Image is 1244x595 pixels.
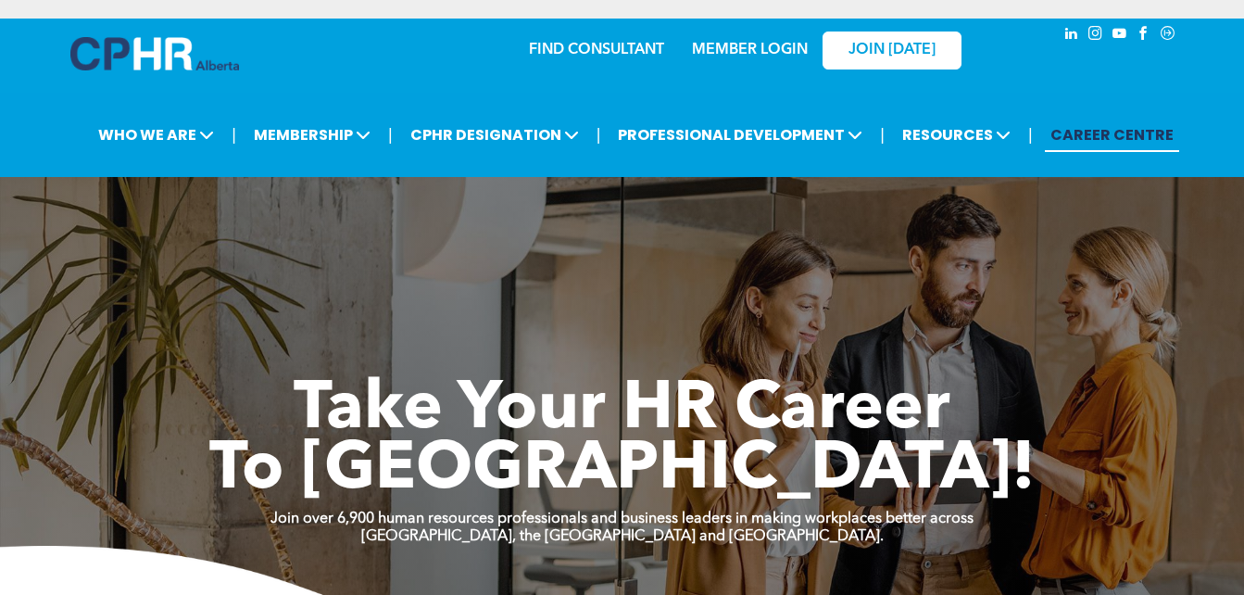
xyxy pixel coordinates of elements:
[248,118,376,152] span: MEMBERSHIP
[361,529,884,544] strong: [GEOGRAPHIC_DATA], the [GEOGRAPHIC_DATA] and [GEOGRAPHIC_DATA].
[597,116,601,154] li: |
[1134,23,1154,48] a: facebook
[529,43,664,57] a: FIND CONSULTANT
[848,42,936,59] span: JOIN [DATE]
[1158,23,1178,48] a: Social network
[388,116,393,154] li: |
[1028,116,1033,154] li: |
[93,118,220,152] span: WHO WE ARE
[294,377,950,444] span: Take Your HR Career
[823,32,961,70] a: JOIN [DATE]
[70,37,239,70] img: A blue and white logo for cp alberta
[1110,23,1130,48] a: youtube
[1045,118,1179,152] a: CAREER CENTRE
[612,118,868,152] span: PROFESSIONAL DEVELOPMENT
[1086,23,1106,48] a: instagram
[209,437,1036,504] span: To [GEOGRAPHIC_DATA]!
[270,512,974,526] strong: Join over 6,900 human resources professionals and business leaders in making workplaces better ac...
[897,118,1016,152] span: RESOURCES
[1062,23,1082,48] a: linkedin
[405,118,584,152] span: CPHR DESIGNATION
[692,43,808,57] a: MEMBER LOGIN
[232,116,236,154] li: |
[880,116,885,154] li: |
